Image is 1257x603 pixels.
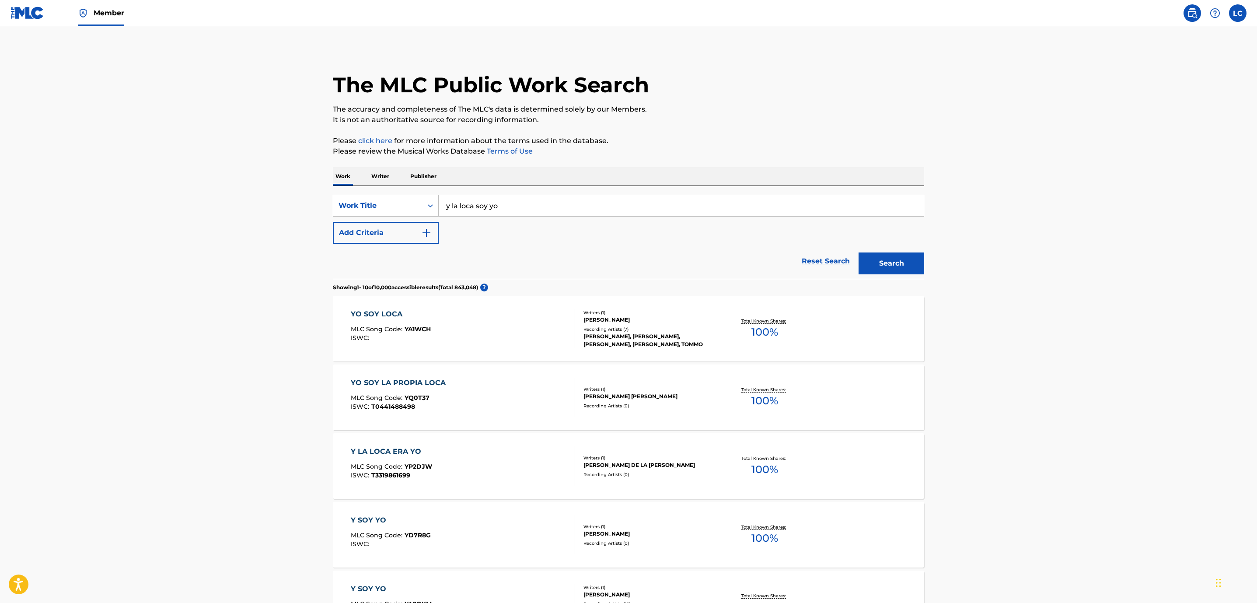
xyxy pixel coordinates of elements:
div: Recording Artists ( 0 ) [583,403,716,409]
a: YO SOY LA PROPIA LOCAMLC Song Code:YQ0T37ISWC:T0441488498Writers (1)[PERSON_NAME] [PERSON_NAME]Re... [333,365,924,430]
div: Recording Artists ( 0 ) [583,540,716,547]
span: ISWC : [351,334,371,342]
div: [PERSON_NAME] [583,591,716,599]
span: ISWC : [351,540,371,548]
span: MLC Song Code : [351,325,405,333]
a: Y SOY YOMLC Song Code:YD7R8GISWC:Writers (1)[PERSON_NAME]Recording Artists (0)Total Known Shares:... [333,502,924,568]
img: 9d2ae6d4665cec9f34b9.svg [421,228,432,238]
img: search [1187,8,1198,18]
div: Y LA LOCA ERA YO [351,446,432,457]
p: Total Known Shares: [741,592,788,599]
div: YO SOY LOCA [351,309,431,319]
span: ISWC : [351,471,371,479]
div: Writers ( 1 ) [583,523,716,530]
p: Total Known Shares: [741,524,788,530]
span: MLC Song Code : [351,531,405,539]
div: Y SOY YO [351,584,432,594]
span: 100 % [751,530,778,546]
span: ISWC : [351,403,371,410]
div: Writers ( 1 ) [583,455,716,461]
p: Publisher [408,167,439,186]
div: [PERSON_NAME] [583,530,716,538]
p: Writer [369,167,392,186]
span: 100 % [751,462,778,477]
div: Writers ( 1 ) [583,309,716,316]
span: YD7R8G [405,531,431,539]
p: It is not an authoritative source for recording information. [333,115,924,125]
div: [PERSON_NAME], [PERSON_NAME], [PERSON_NAME], [PERSON_NAME], TOMMO [583,333,716,348]
a: Terms of Use [485,147,533,155]
p: Total Known Shares: [741,318,788,324]
img: help [1210,8,1220,18]
img: Top Rightsholder [78,8,88,18]
div: Work Title [339,200,417,211]
button: Add Criteria [333,222,439,244]
span: MLC Song Code : [351,394,405,402]
p: Work [333,167,353,186]
a: Y LA LOCA ERA YOMLC Song Code:YP2DJWISWC:T3319861699Writers (1)[PERSON_NAME] DE LA [PERSON_NAME]R... [333,433,924,499]
a: click here [358,137,392,145]
div: Y SOY YO [351,515,431,526]
p: Total Known Shares: [741,386,788,393]
a: Reset Search [797,252,854,271]
button: Search [859,252,924,274]
h1: The MLC Public Work Search [333,72,649,98]
p: Please for more information about the terms used in the database. [333,136,924,146]
a: YO SOY LOCAMLC Song Code:YA1WCHISWC:Writers (1)[PERSON_NAME]Recording Artists (7)[PERSON_NAME], [... [333,296,924,361]
form: Search Form [333,195,924,279]
a: Public Search [1184,4,1201,22]
div: User Menu [1229,4,1247,22]
div: [PERSON_NAME] [PERSON_NAME] [583,393,716,400]
span: YP2DJW [405,463,432,470]
div: Writers ( 1 ) [583,386,716,393]
iframe: Chat Widget [1213,561,1257,603]
span: 100 % [751,324,778,340]
span: T3319861699 [371,471,410,479]
img: MLC Logo [10,7,44,19]
div: [PERSON_NAME] DE LA [PERSON_NAME] [583,461,716,469]
span: MLC Song Code : [351,463,405,470]
p: Total Known Shares: [741,455,788,462]
div: Recording Artists ( 0 ) [583,471,716,478]
span: Member [94,8,124,18]
span: 100 % [751,393,778,409]
div: Recording Artists ( 7 ) [583,326,716,333]
span: YQ0T37 [405,394,429,402]
div: Writers ( 1 ) [583,584,716,591]
p: The accuracy and completeness of The MLC's data is determined solely by our Members. [333,104,924,115]
div: Help [1206,4,1224,22]
div: YO SOY LA PROPIA LOCA [351,378,450,388]
span: YA1WCH [405,325,431,333]
p: Please review the Musical Works Database [333,146,924,157]
div: [PERSON_NAME] [583,316,716,324]
p: Showing 1 - 10 of 10,000 accessible results (Total 843,048 ) [333,284,478,291]
iframe: Resource Center [1233,426,1257,496]
span: T0441488498 [371,403,415,410]
span: ? [480,284,488,291]
div: Drag [1216,570,1221,596]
